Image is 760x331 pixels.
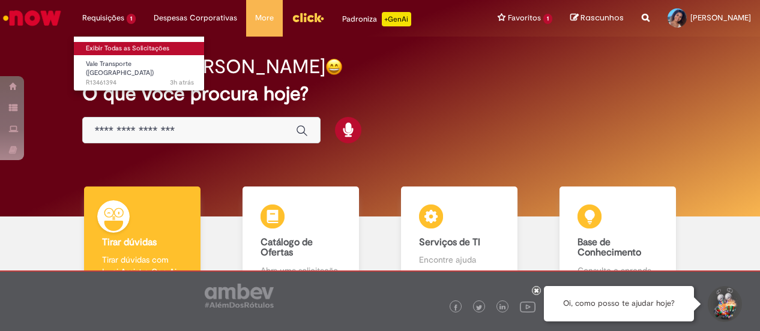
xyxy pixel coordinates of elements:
img: logo_footer_linkedin.png [499,304,505,311]
a: Exibir Todas as Solicitações [74,42,206,55]
b: Base de Conhecimento [578,236,641,259]
span: 1 [127,14,136,24]
time: 29/08/2025 10:13:23 [170,78,194,87]
ul: Requisições [73,36,205,91]
a: Tirar dúvidas Tirar dúvidas com Lupi Assist e Gen Ai [63,186,222,290]
a: Catálogo de Ofertas Abra uma solicitação [222,186,380,290]
h2: O que você procura hoje? [82,83,678,104]
button: Iniciar Conversa de Suporte [706,286,742,322]
img: happy-face.png [325,58,343,76]
p: +GenAi [382,12,411,26]
p: Consulte e aprenda [578,264,657,276]
img: ServiceNow [1,6,63,30]
span: Despesas Corporativas [154,12,237,24]
p: Tirar dúvidas com Lupi Assist e Gen Ai [102,254,182,278]
img: logo_footer_facebook.png [453,305,459,311]
span: Requisições [82,12,124,24]
span: 3h atrás [170,78,194,87]
div: Padroniza [342,12,411,26]
a: Base de Conhecimento Consulte e aprenda [538,186,697,290]
img: logo_footer_ambev_rotulo_gray.png [205,284,274,308]
span: R13461394 [86,78,194,88]
span: Vale Transporte ([GEOGRAPHIC_DATA]) [86,59,154,78]
p: Encontre ajuda [419,254,499,266]
span: Rascunhos [581,12,624,23]
span: [PERSON_NAME] [690,13,751,23]
a: Rascunhos [570,13,624,24]
img: click_logo_yellow_360x200.png [292,8,324,26]
img: logo_footer_youtube.png [520,299,535,314]
a: Aberto R13461394 : Vale Transporte (VT) [74,58,206,83]
b: Serviços de TI [419,236,480,248]
b: Tirar dúvidas [102,236,157,248]
span: 1 [543,14,552,24]
span: Favoritos [508,12,541,24]
a: Serviços de TI Encontre ajuda [380,186,538,290]
img: logo_footer_twitter.png [476,305,482,311]
b: Catálogo de Ofertas [261,236,313,259]
div: Oi, como posso te ajudar hoje? [544,286,694,321]
span: More [255,12,274,24]
p: Abra uma solicitação [261,264,340,276]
